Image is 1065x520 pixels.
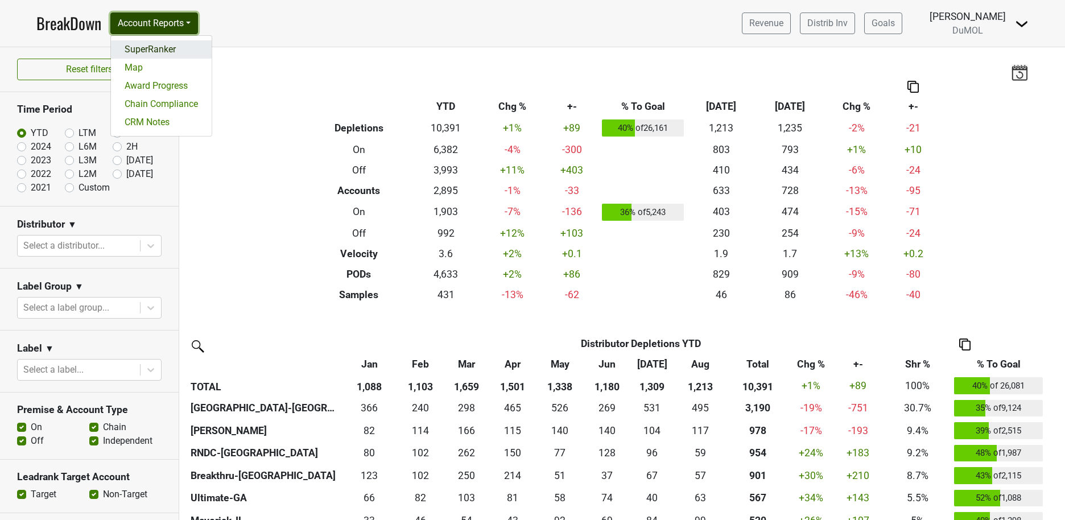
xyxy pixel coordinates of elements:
th: Velocity [307,244,412,264]
td: 46 [687,284,756,305]
td: 633 [687,180,756,201]
div: 103 [445,490,488,505]
th: % To Goal: activate to sort column ascending [951,354,1046,374]
td: 150.167 [490,442,535,465]
td: +12 % [480,223,544,244]
td: 66.34 [341,487,398,510]
td: 728 [756,180,824,201]
td: -19 % [790,397,832,420]
th: 1,659 [443,374,490,397]
td: 9.2% [884,442,952,465]
th: TOTAL [188,374,341,397]
div: 954 [728,445,787,460]
div: 102 [401,468,440,483]
td: +30 % [790,464,832,487]
td: +2 % [480,264,544,284]
td: 57.66 [535,487,585,510]
th: Jan: activate to sort column ascending [341,354,398,374]
div: 117 [677,423,723,438]
td: -300 [544,139,599,160]
th: Jun: activate to sort column ascending [585,354,630,374]
td: 474 [756,201,824,224]
td: -4 % [480,139,544,160]
td: 992 [411,223,480,244]
td: 36.669 [585,464,630,487]
a: Distrib Inv [800,13,855,34]
td: +0.1 [544,244,599,264]
div: 37 [588,468,627,483]
td: 4,633 [411,264,480,284]
div: 59 [677,445,723,460]
td: -13 % [480,284,544,305]
div: +183 [835,445,881,460]
div: 51 [538,468,582,483]
th: 978.169 [725,419,790,442]
label: L3M [79,154,97,167]
td: 100% [884,374,952,397]
label: On [31,420,42,434]
td: 8.7% [884,464,952,487]
td: 1,903 [411,201,480,224]
label: Off [31,434,44,448]
div: 250 [445,468,488,483]
td: 1,213 [687,117,756,139]
td: -40 [889,284,938,305]
td: 102.491 [398,464,443,487]
h3: Leadrank Target Account [17,471,162,483]
th: 1,103 [398,374,443,397]
th: On [307,201,412,224]
td: -136 [544,201,599,224]
th: [DATE] [756,96,824,117]
div: 978 [728,423,787,438]
th: 1,309 [630,374,675,397]
div: 526 [538,401,582,415]
td: 2,895 [411,180,480,201]
td: +34 % [790,487,832,510]
td: +86 [544,264,599,284]
td: +24 % [790,442,832,465]
div: 3,190 [728,401,787,415]
td: 297.8 [443,397,490,420]
td: -24 [889,160,938,180]
th: YTD [411,96,480,117]
td: 166.334 [443,419,490,442]
td: 139.834 [585,419,630,442]
td: 122.51 [341,464,398,487]
th: Total: activate to sort column ascending [725,354,790,374]
div: +143 [835,490,881,505]
td: -62 [544,284,599,305]
td: 829 [687,264,756,284]
div: 115 [493,423,532,438]
label: 2H [126,140,138,154]
td: 434 [756,160,824,180]
th: On [307,139,412,160]
label: YTD [31,126,48,140]
th: 10,391 [725,374,790,397]
td: 465.334 [490,397,535,420]
label: Non-Target [103,488,147,501]
td: 80.4 [341,442,398,465]
td: 431 [411,284,480,305]
td: 1.7 [756,244,824,264]
div: 96 [633,445,672,460]
td: 63.49 [675,487,726,510]
td: 5.5% [884,487,952,510]
th: Ultimate-GA [188,487,341,510]
td: 214.336 [490,464,535,487]
td: 3,993 [411,160,480,180]
td: 39.5 [630,487,675,510]
h3: Label [17,342,42,354]
td: +2 % [480,244,544,264]
td: 102.4 [398,442,443,465]
td: -80 [889,264,938,284]
h3: Distributor [17,218,65,230]
th: &nbsp;: activate to sort column ascending [188,354,341,374]
td: 365.7 [341,397,398,420]
th: Chg %: activate to sort column ascending [790,354,832,374]
td: -15 % [824,201,889,224]
th: Apr: activate to sort column ascending [490,354,535,374]
div: 66 [344,490,395,505]
div: 140 [538,423,582,438]
span: ▼ [45,342,54,356]
th: RNDC-[GEOGRAPHIC_DATA] [188,442,341,465]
